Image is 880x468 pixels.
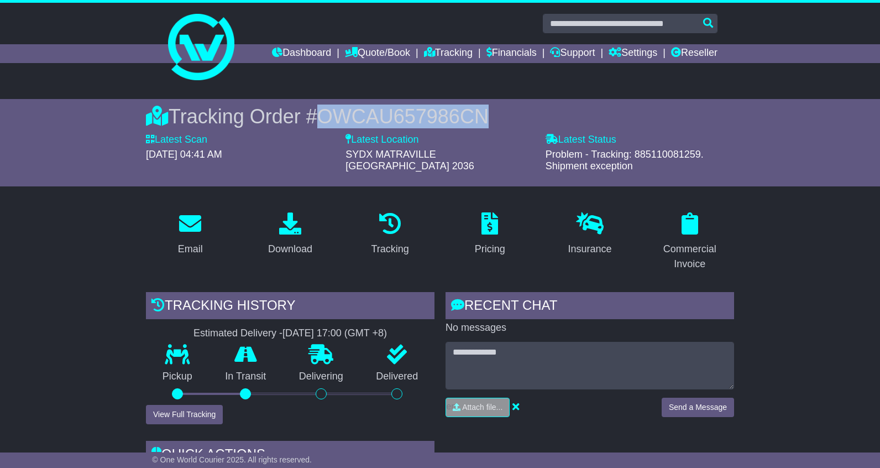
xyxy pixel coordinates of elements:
a: Insurance [561,209,619,261]
a: Dashboard [272,44,331,63]
div: Download [268,242,312,257]
div: Tracking [371,242,409,257]
label: Latest Location [345,134,418,146]
a: Commercial Invoice [645,209,734,275]
p: Pickup [146,371,209,383]
span: Problem - Tracking: 885110081259. Shipment exception [546,149,704,172]
span: [DATE] 04:41 AM [146,149,222,160]
a: Settings [609,44,657,63]
a: Tracking [364,209,416,261]
div: [DATE] 17:00 (GMT +8) [282,327,387,340]
div: Email [178,242,203,257]
div: Insurance [568,242,611,257]
a: Support [550,44,595,63]
div: Commercial Invoice [652,242,727,272]
a: Reseller [671,44,717,63]
div: RECENT CHAT [446,292,734,322]
a: Financials [486,44,537,63]
div: Tracking history [146,292,434,322]
div: Tracking Order # [146,105,734,128]
p: Delivering [282,371,360,383]
a: Pricing [468,209,512,261]
label: Latest Scan [146,134,207,146]
a: Tracking [424,44,473,63]
a: Download [261,209,319,261]
p: Delivered [360,371,435,383]
button: Send a Message [662,398,734,417]
span: SYDX MATRAVILLE [GEOGRAPHIC_DATA] 2036 [345,149,474,172]
span: OWCAU657986CN [317,105,489,128]
p: No messages [446,322,734,334]
span: © One World Courier 2025. All rights reserved. [152,455,312,464]
div: Pricing [475,242,505,257]
button: View Full Tracking [146,405,223,424]
a: Quote/Book [345,44,410,63]
a: Email [171,209,210,261]
p: In Transit [209,371,283,383]
div: Estimated Delivery - [146,327,434,340]
label: Latest Status [546,134,616,146]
